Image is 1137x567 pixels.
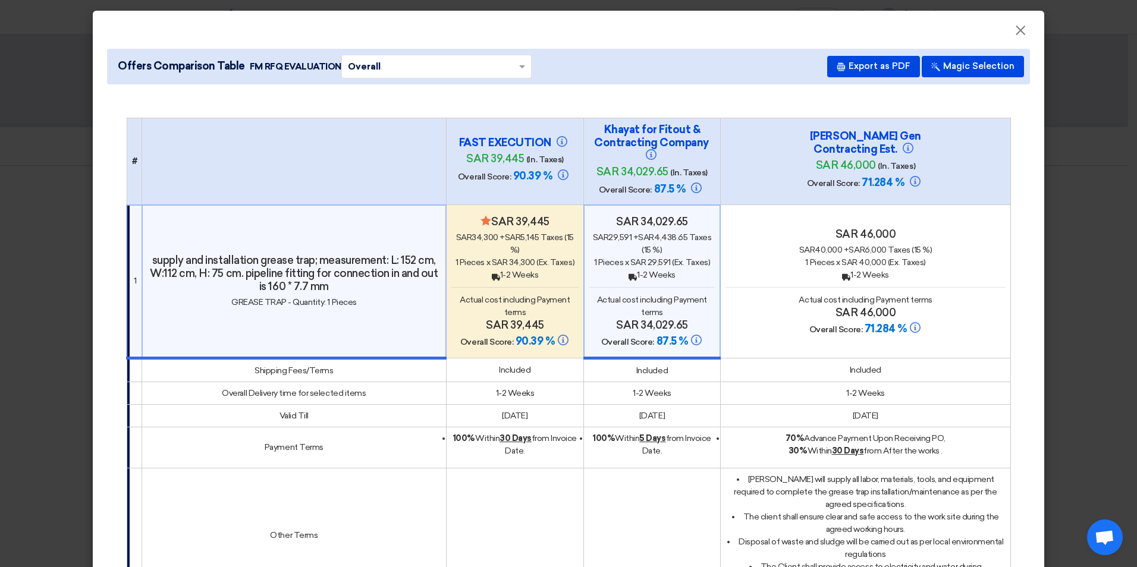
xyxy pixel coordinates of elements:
span: sar 40,000 [841,257,886,267]
h4: sar 46,000 [725,228,1006,241]
h4: sar 39,445 [451,319,579,332]
span: Actual cost including Payment terms [460,295,570,317]
span: FM RFQ EVALUATION [250,60,341,73]
div: 29,591 + 4,438.65 Taxes (15 %) [589,231,715,256]
span: The client shall ensure clear and safe access to the work site during the agreed working hours. [743,512,999,534]
span: (In. Taxes) [526,155,564,165]
span: Advance Payment Upon Receiving PO, [786,433,946,443]
span: Overall Score: [809,325,862,335]
td: Overall Delivery time for selected items [142,382,447,404]
span: Overall Score: [460,337,513,347]
td: Payment Terms [142,427,447,468]
div: 1-2 Weeks [589,269,715,281]
td: Shipping Fees/Terms [142,358,447,382]
span: Pieces x [460,257,490,267]
td: 1-2 Weeks [720,382,1010,404]
span: Overall Score: [458,172,511,182]
span: (In. Taxes) [878,161,915,171]
h4: sar 46,000 [725,306,1006,319]
td: 1-2 Weeks [446,382,584,404]
div: Included [451,364,579,376]
td: [DATE] [446,404,584,427]
span: Overall Score: [599,185,652,195]
span: GREASE TRAP - Quantity: 1 Pieces [231,297,357,307]
span: (In. Taxes) [670,168,708,178]
td: 1-2 Weeks [584,382,720,404]
span: Within from After the works . [789,446,943,456]
u: 30 Days [500,433,532,443]
strong: 70% [786,433,805,443]
span: Disposal of waste and sludge will be carried out as per local environmental regulations [739,537,1003,559]
span: sar 46,000 [816,159,876,172]
span: sar 39,445 [466,152,524,165]
span: Within from Invoice Date. [593,433,711,456]
span: × [1014,21,1026,45]
span: Overall Score: [807,178,860,188]
span: Pieces x [598,257,629,267]
h4: sar 39,445 [451,215,579,228]
strong: 100% [593,433,615,443]
u: 30 Days [832,446,864,456]
a: Open chat [1087,519,1123,555]
td: [DATE] [720,404,1010,427]
span: Pieces x [810,257,840,267]
u: 5 Days [639,433,665,443]
td: [DATE] [584,404,720,427]
div: 34,300 + 5,145 Taxes (15 %) [451,231,579,256]
span: sar [849,245,865,255]
span: 90.39 % [513,169,552,182]
span: Overall Score: [601,337,654,347]
span: sar [799,245,815,255]
span: Actual cost including Payment terms [799,295,932,305]
td: 1 [127,205,142,358]
div: 1-2 Weeks [451,269,579,281]
span: sar 29,591 [630,257,671,267]
h4: sar 34,029.65 [589,215,715,228]
div: 1-2 Weeks [725,269,1006,281]
span: sar [593,232,609,242]
button: Close [1005,19,1036,43]
strong: 30% [789,446,808,456]
span: sar [456,232,472,242]
span: Actual cost including Payment terms [597,295,707,317]
span: Offers Comparison Table [118,58,245,74]
span: 90.39 % [516,335,555,348]
button: Export as PDF [827,56,920,77]
span: (Ex. Taxes) [536,257,574,267]
h4: supply and installation grease trap; measurement: L: 152 cm, W:112 cm, H: 75 cm. pipeline fitting... [147,254,441,293]
span: 1 [805,257,808,267]
td: Valid Till [142,404,447,427]
span: 71.284 % [865,322,907,335]
span: [PERSON_NAME] will supply all labor, materials, tools, and equipment required to complete the gre... [734,474,997,509]
span: sar [505,232,521,242]
h4: [PERSON_NAME] Gen Contracting Est. [806,130,925,156]
th: # [127,118,142,205]
h4: Khayat for Fitout & Contracting Company [592,123,711,162]
button: Magic Selection [922,56,1024,77]
span: sar [638,232,654,242]
span: (Ex. Taxes) [888,257,926,267]
span: sar 34,300 [492,257,535,267]
span: 1 [594,257,597,267]
div: Included [589,364,715,377]
span: Within from Invoice Date. [453,433,577,456]
span: 87.5 % [657,335,688,348]
h4: sar 34,029.65 [589,319,715,332]
h4: FAST EXECUTION [456,136,574,149]
span: 71.284 % [862,176,904,189]
strong: 100% [453,433,475,443]
span: (Ex. Taxes) [672,257,710,267]
div: 40,000 + 6,000 Taxes (15 %) [725,244,1006,256]
div: Included [725,364,1006,376]
span: sar 34,029.65 [596,165,668,178]
span: 1 [456,257,458,267]
span: 87.5 % [654,182,686,196]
